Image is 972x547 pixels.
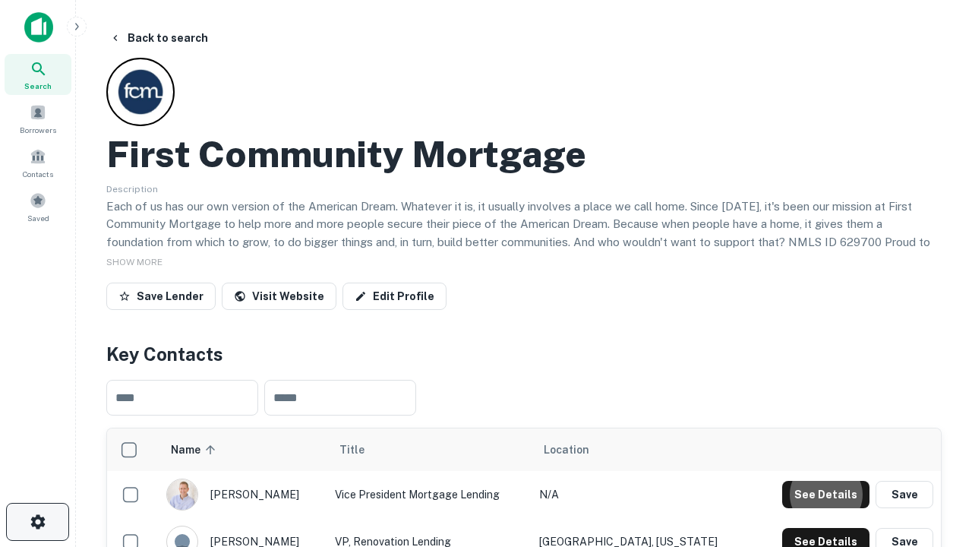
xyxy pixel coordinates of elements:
[544,441,589,459] span: Location
[106,257,163,267] span: SHOW MORE
[532,428,752,471] th: Location
[532,471,752,518] td: N/A
[222,283,336,310] a: Visit Website
[327,428,532,471] th: Title
[339,441,384,459] span: Title
[5,142,71,183] a: Contacts
[20,124,56,136] span: Borrowers
[876,481,933,508] button: Save
[166,479,320,511] div: [PERSON_NAME]
[5,54,71,95] a: Search
[171,441,220,459] span: Name
[159,428,327,471] th: Name
[5,186,71,227] a: Saved
[24,12,53,43] img: capitalize-icon.png
[106,283,216,310] button: Save Lender
[342,283,447,310] a: Edit Profile
[27,212,49,224] span: Saved
[103,24,214,52] button: Back to search
[896,377,972,450] iframe: Chat Widget
[327,471,532,518] td: Vice President Mortgage Lending
[167,479,197,510] img: 1520878720083
[23,168,53,180] span: Contacts
[106,184,158,194] span: Description
[106,132,586,176] h2: First Community Mortgage
[782,481,869,508] button: See Details
[5,98,71,139] a: Borrowers
[106,198,942,269] p: Each of us has our own version of the American Dream. Whatever it is, it usually involves a place...
[24,80,52,92] span: Search
[106,340,942,368] h4: Key Contacts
